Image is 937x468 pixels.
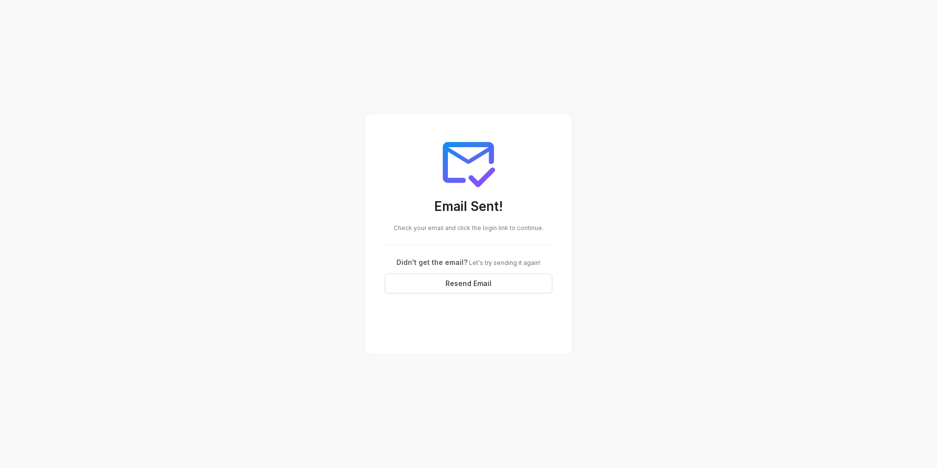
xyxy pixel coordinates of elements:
span: Didn't get the email? [396,258,468,266]
button: Resend Email [385,274,552,293]
h3: Email Sent! [385,198,552,216]
span: Resend Email [445,278,492,289]
span: Let's try sending it again! [468,259,541,266]
span: Check your email and click the login link to continue. [394,224,543,232]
